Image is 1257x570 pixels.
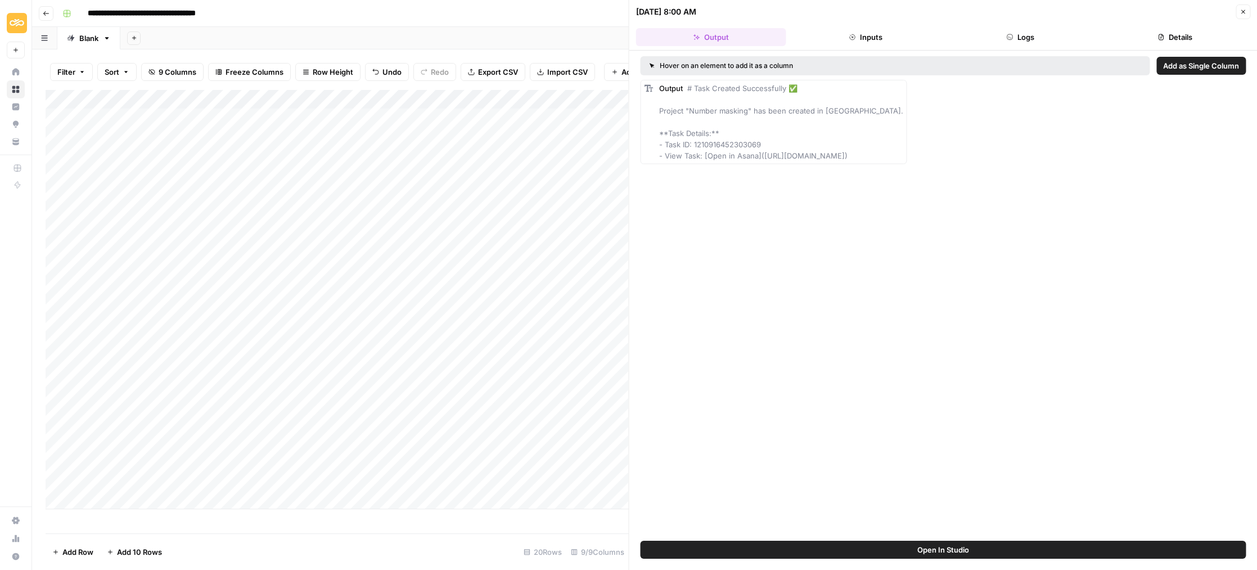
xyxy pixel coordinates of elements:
a: Your Data [7,133,25,151]
span: Row Height [313,66,353,78]
button: Export CSV [461,63,525,81]
span: Output [659,84,683,93]
img: Sinch Logo [7,13,27,33]
span: Open In Studio [917,544,969,555]
button: Import CSV [530,63,595,81]
button: Open In Studio [641,541,1246,559]
button: Add Row [46,543,100,561]
button: Details [1100,28,1250,46]
button: Add 10 Rows [100,543,169,561]
span: Sort [105,66,119,78]
button: Filter [50,63,93,81]
a: Insights [7,98,25,116]
button: Help + Support [7,548,25,566]
span: Export CSV [478,66,518,78]
button: Inputs [791,28,941,46]
button: Sort [97,63,137,81]
a: Usage [7,530,25,548]
div: 9/9 Columns [566,543,629,561]
span: Import CSV [547,66,588,78]
button: Add Column [604,63,672,81]
span: Redo [431,66,449,78]
button: 9 Columns [141,63,204,81]
div: Blank [79,33,98,44]
span: Filter [57,66,75,78]
button: Freeze Columns [208,63,291,81]
a: Opportunities [7,115,25,133]
span: Add Column [621,66,665,78]
span: # Task Created Successfully ✅ Project "Number masking" has been created in [GEOGRAPHIC_DATA]. **T... [659,84,903,160]
span: Undo [382,66,402,78]
button: Output [636,28,786,46]
span: Freeze Columns [226,66,283,78]
span: Add Row [62,546,93,558]
span: Add 10 Rows [117,546,162,558]
span: Add as Single Column [1163,60,1239,71]
button: Redo [413,63,456,81]
button: Undo [365,63,409,81]
button: Workspace: Sinch [7,9,25,37]
div: Hover on an element to add it as a column [650,61,967,71]
a: Home [7,63,25,81]
span: 9 Columns [159,66,196,78]
div: [DATE] 8:00 AM [636,6,696,17]
a: Browse [7,80,25,98]
a: Settings [7,512,25,530]
button: Add as Single Column [1156,57,1246,75]
button: Row Height [295,63,361,81]
button: Logs [945,28,1096,46]
a: Blank [57,27,120,49]
div: 20 Rows [519,543,566,561]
